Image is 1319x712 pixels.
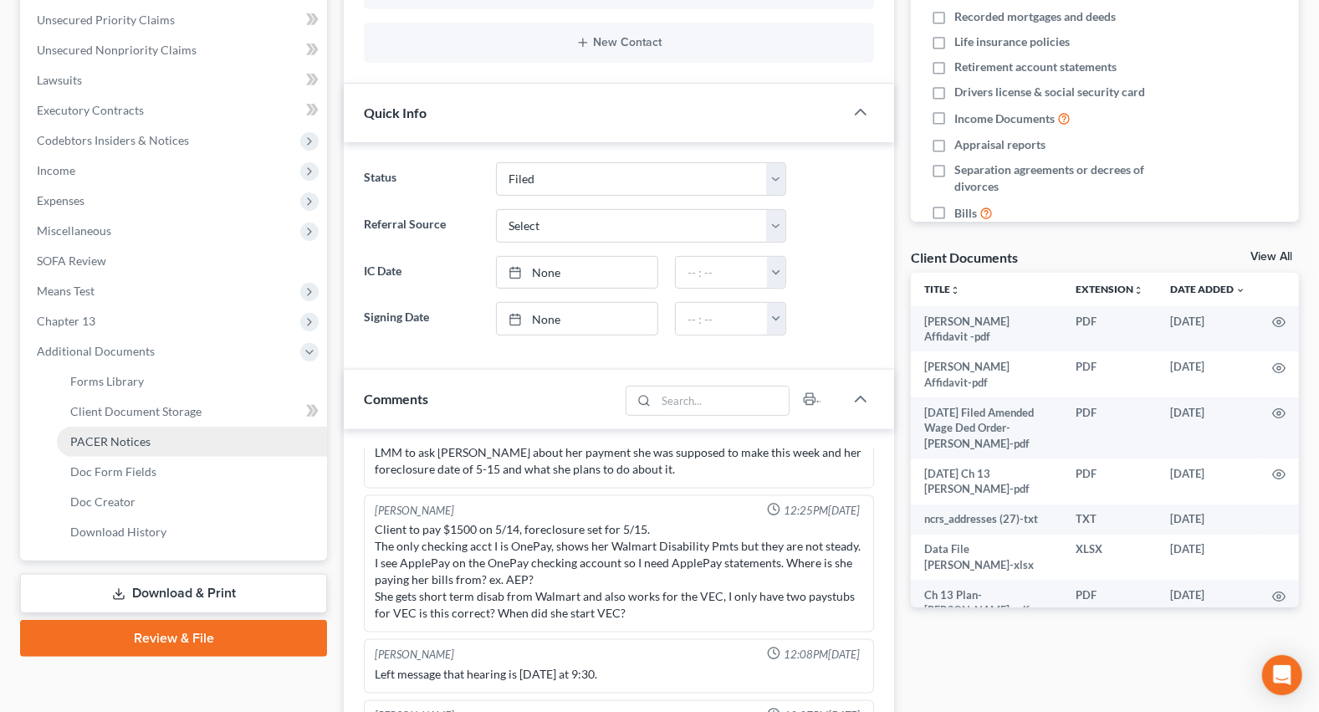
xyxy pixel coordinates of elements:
[37,223,111,238] span: Miscellaneous
[954,33,1070,50] span: Life insurance policies
[1157,306,1259,352] td: [DATE]
[57,397,327,427] a: Client Document Storage
[497,257,657,289] a: None
[911,505,1062,535] td: ncrs_addresses (27)-txt
[70,464,156,479] span: Doc Form Fields
[37,284,95,298] span: Means Test
[355,162,487,196] label: Status
[377,36,861,49] button: New Contact
[911,306,1062,352] td: [PERSON_NAME] Affidavit -pdf
[950,285,960,295] i: unfold_more
[57,517,327,547] a: Download History
[20,574,327,613] a: Download & Print
[784,503,860,519] span: 12:25PM[DATE]
[1062,397,1157,458] td: PDF
[355,256,487,289] label: IC Date
[23,5,327,35] a: Unsecured Priority Claims
[375,521,863,622] div: Client to pay $1500 on 5/14, foreclosure set for 5/15. The only checking acct I is OnePay, shows ...
[1262,655,1302,695] div: Open Intercom Messenger
[364,105,427,120] span: Quick Info
[1250,251,1292,263] a: View All
[70,374,144,388] span: Forms Library
[954,84,1145,100] span: Drivers license & social security card
[954,59,1117,75] span: Retirement account statements
[23,95,327,125] a: Executory Contracts
[37,103,144,117] span: Executory Contracts
[70,525,166,539] span: Download History
[911,458,1062,505] td: [DATE] Ch 13 [PERSON_NAME]-pdf
[1133,285,1143,295] i: unfold_more
[375,647,454,663] div: [PERSON_NAME]
[911,397,1062,458] td: [DATE] Filed Amended Wage Ded Order-[PERSON_NAME]-pdf
[1062,306,1157,352] td: PDF
[911,535,1062,581] td: Data File [PERSON_NAME]-xlsx
[23,35,327,65] a: Unsecured Nonpriority Claims
[656,387,789,415] input: Search...
[1062,535,1157,581] td: XLSX
[1157,535,1259,581] td: [DATE]
[364,391,428,407] span: Comments
[954,136,1045,153] span: Appraisal reports
[954,110,1055,127] span: Income Documents
[57,427,327,457] a: PACER Notices
[1157,458,1259,505] td: [DATE]
[355,209,487,243] label: Referral Source
[911,248,1018,266] div: Client Documents
[1157,505,1259,535] td: [DATE]
[954,161,1188,195] span: Separation agreements or decrees of divorces
[676,257,768,289] input: -- : --
[375,444,863,478] div: LMM to ask [PERSON_NAME] about her payment she was supposed to make this week and her foreclosure...
[1062,351,1157,397] td: PDF
[37,13,175,27] span: Unsecured Priority Claims
[497,303,657,335] a: None
[1157,351,1259,397] td: [DATE]
[23,65,327,95] a: Lawsuits
[37,193,84,207] span: Expenses
[954,8,1116,25] span: Recorded mortgages and deeds
[1235,285,1245,295] i: expand_more
[954,205,977,222] span: Bills
[70,434,151,448] span: PACER Notices
[57,487,327,517] a: Doc Creator
[70,404,202,418] span: Client Document Storage
[1170,283,1245,295] a: Date Added expand_more
[20,620,327,657] a: Review & File
[784,647,860,663] span: 12:08PM[DATE]
[37,314,95,328] span: Chapter 13
[37,133,189,147] span: Codebtors Insiders & Notices
[676,303,768,335] input: -- : --
[1157,397,1259,458] td: [DATE]
[1062,505,1157,535] td: TXT
[37,163,75,177] span: Income
[375,666,863,683] div: Left message that hearing is [DATE] at 9:30.
[37,344,155,358] span: Additional Documents
[1062,458,1157,505] td: PDF
[911,580,1062,626] td: Ch 13 Plan-[PERSON_NAME]-pdf
[57,366,327,397] a: Forms Library
[911,351,1062,397] td: [PERSON_NAME] Affidavit-pdf
[37,73,82,87] span: Lawsuits
[924,283,960,295] a: Titleunfold_more
[37,43,197,57] span: Unsecured Nonpriority Claims
[70,494,135,509] span: Doc Creator
[1062,580,1157,626] td: PDF
[355,302,487,336] label: Signing Date
[23,246,327,276] a: SOFA Review
[1076,283,1143,295] a: Extensionunfold_more
[57,457,327,487] a: Doc Form Fields
[1157,580,1259,626] td: [DATE]
[37,254,106,268] span: SOFA Review
[375,503,454,519] div: [PERSON_NAME]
